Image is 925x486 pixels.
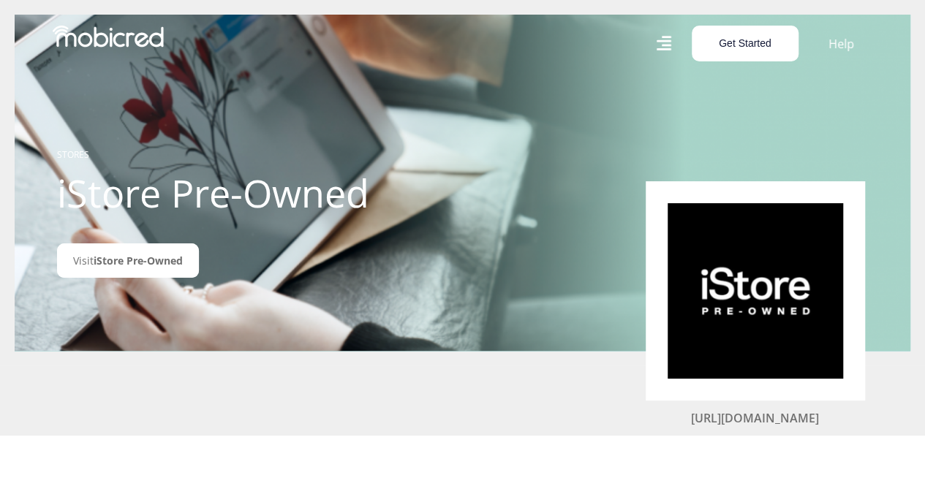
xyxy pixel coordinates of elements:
[57,148,89,161] a: STORES
[57,243,199,278] a: VisitiStore Pre-Owned
[57,170,382,216] h1: iStore Pre-Owned
[692,26,798,61] button: Get Started
[828,34,855,53] a: Help
[94,254,183,267] span: iStore Pre-Owned
[53,26,164,48] img: Mobicred
[691,410,819,426] a: [URL][DOMAIN_NAME]
[668,203,843,379] img: iStore Pre-Owned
